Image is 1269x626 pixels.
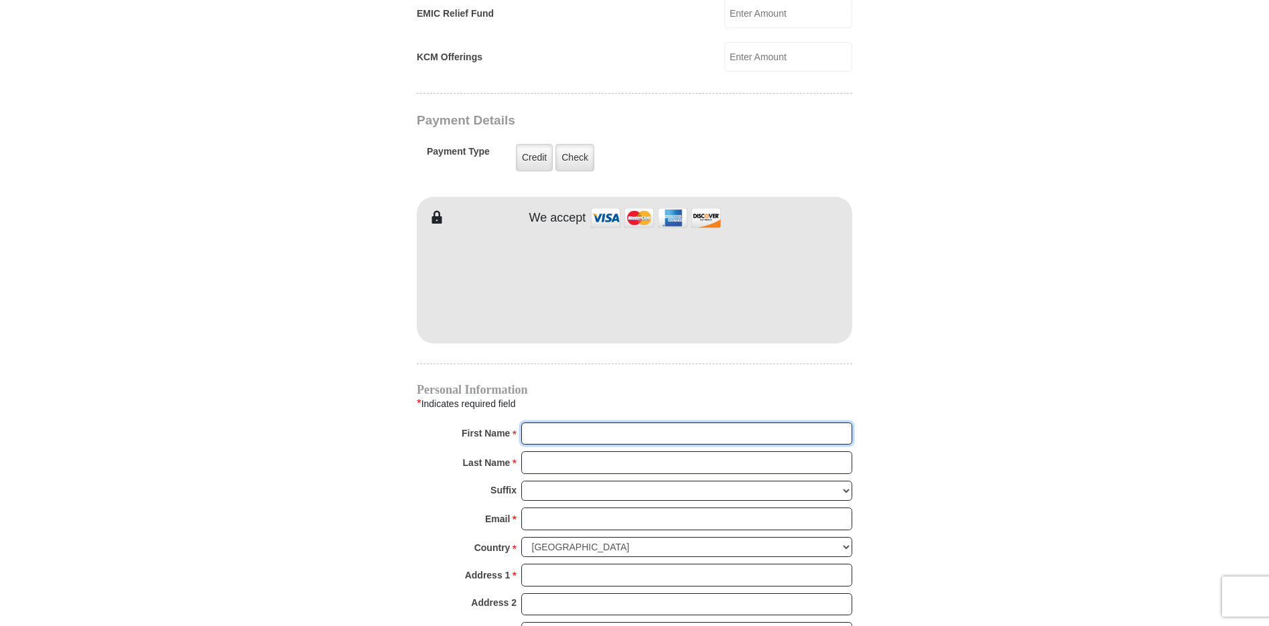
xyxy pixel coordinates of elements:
label: Credit [516,144,553,171]
div: Indicates required field [417,395,852,412]
input: Enter Amount [724,42,852,72]
h4: Personal Information [417,384,852,395]
label: EMIC Relief Fund [417,7,494,21]
h4: We accept [529,211,586,226]
strong: Address 1 [465,566,511,584]
label: Check [555,144,594,171]
strong: Address 2 [471,593,517,612]
strong: Suffix [490,481,517,499]
strong: Country [474,538,511,557]
strong: Last Name [463,453,511,472]
img: credit cards accepted [589,204,723,232]
strong: First Name [462,424,510,443]
h3: Payment Details [417,113,758,129]
h5: Payment Type [427,146,490,164]
label: KCM Offerings [417,50,482,64]
strong: Email [485,510,510,528]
